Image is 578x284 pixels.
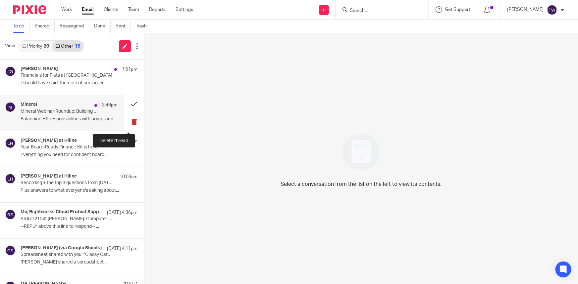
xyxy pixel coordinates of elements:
a: Reports [149,6,166,13]
img: svg%3E [5,209,16,220]
a: Settings [176,6,193,13]
img: svg%3E [5,174,16,184]
p: 3:46pm [102,102,118,108]
h4: [PERSON_NAME] [21,66,58,72]
p: 10:43am [120,138,137,144]
img: svg%3E [547,5,557,15]
img: svg%3E [5,66,16,77]
h4: Mineral [21,102,37,107]
span: View [5,43,15,50]
p: Balancing HR responsibilities with compliance... [21,116,118,122]
span: Get Support [445,7,470,12]
p: Mineral Webinar Roundup: Building Stronger Harassment Programs, Simplifying ACA Reporting & More [21,109,98,114]
a: Priority30 [19,41,52,52]
p: [PERSON_NAME] [507,6,544,13]
a: To do [13,20,29,33]
a: Sent [116,20,131,33]
a: Done [94,20,111,33]
p: Plus answers to what everyone's asking about... [21,188,137,193]
a: Shared [34,20,55,33]
a: Email [82,6,94,13]
p: [DATE] 4:36pm [107,209,137,216]
p: Recording + the top 3 questions from [DATE] webinar [21,180,114,186]
p: Financials for Flats at [GEOGRAPHIC_DATA] [21,73,114,78]
img: Pixie [13,5,46,14]
img: svg%3E [5,245,16,256]
input: Search [349,8,409,14]
p: [DATE] 4:11pm [107,245,137,252]
p: SR#772104\ [PERSON_NAME]: Computer Running Slow [21,216,114,222]
p: Spreadsheet shared with you: "Classy Caterer" [21,252,114,258]
h4: [PERSON_NAME] (via Google Sheets) [21,245,102,251]
div: 15 [75,44,80,49]
h4: [PERSON_NAME] at Hiline [21,138,77,143]
p: 10:03am [120,174,137,180]
p: Select a conversation from the list on the left to view its contents. [281,180,442,188]
a: Work [61,6,72,13]
a: Team [128,6,139,13]
h4: Me, Rightworks Cloud Protect Support [21,209,104,215]
p: [PERSON_NAME] shared a spreadsheet ... [21,260,137,265]
p: Your Board-Ready Finance Kit is here! [21,144,114,150]
img: image [338,129,384,175]
a: Trash [136,20,152,33]
div: 30 [44,44,49,49]
a: Reassigned [60,20,89,33]
a: Other15 [52,41,83,52]
h4: [PERSON_NAME] at Hiline [21,174,77,179]
p: Everything you need for confident board... [21,152,137,158]
p: I should have said, for most of our larger... [21,80,137,86]
p: 7:51pm [122,66,137,73]
a: Clients [104,6,118,13]
img: svg%3E [5,138,16,148]
p: --REPLY above this line to respond-- ... [21,224,137,229]
img: svg%3E [5,102,16,112]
